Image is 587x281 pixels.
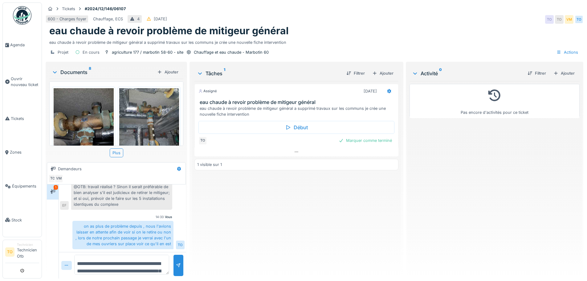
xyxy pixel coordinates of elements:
div: Tâches [197,70,341,77]
div: TO [545,15,554,24]
a: Ouvrir nouveau ticket [3,62,42,102]
div: Ajouter [155,68,181,76]
div: 14:33 [156,215,164,219]
div: [DATE] [364,88,377,94]
strong: #2024/12/146/06107 [82,6,128,12]
span: Stock [11,217,39,223]
div: on as plus de problème depuis , nous l'avions laisser en attente afin de voir si on le retire ou ... [72,221,173,250]
h3: eau chaude à revoir problème de mitigeur général [200,99,395,105]
sup: 8 [89,68,91,76]
div: Demandeurs [58,166,82,172]
a: Équipements [3,169,42,203]
span: Agenda [10,42,39,48]
img: Badge_color-CXgf-gQk.svg [13,6,31,25]
div: VM [55,174,63,183]
img: 9p7nj5gnxfkl0s8ev1wi46w4jdq5 [119,88,179,168]
div: Filtrer [525,69,548,77]
li: TO [5,247,14,257]
span: Équipements [12,183,39,189]
div: Ajouter [370,69,396,77]
div: Pas encore d'activités pour ce ticket [414,87,576,115]
div: 1 [54,185,58,190]
a: TO TechnicienTechnicien Otb [5,242,39,263]
div: Actions [554,48,581,57]
span: Tickets [11,116,39,122]
div: 4 [137,16,140,22]
div: eau chaude à revoir problème de mitigeur général a supprimé travaux sur les communs je crée une n... [200,105,395,117]
sup: 1 [224,70,225,77]
li: Technicien Otb [17,242,39,262]
div: TO [575,15,583,24]
sup: 0 [439,70,442,77]
img: qrsc3ifcxujtxndnfos574s2o20q [54,88,114,168]
div: Documents [52,68,155,76]
span: Ouvrir nouveau ticket [11,76,39,88]
div: Chauffage, ECS [93,16,123,22]
div: eau chaude à revoir problème de mitigeur général a supprimé travaux sur les communs je crée une n... [49,37,580,45]
div: VM [565,15,573,24]
div: Technicien [17,242,39,247]
div: Marquer comme terminé [336,136,394,145]
div: Assigné [198,89,217,94]
h1: eau chaude à revoir problème de mitigeur général [49,25,289,37]
a: Stock [3,203,42,237]
div: TO [48,174,57,183]
span: Zones [10,149,39,155]
div: @OTB: travail réalisé ? Sinon il serait préférable de bien analyser s'il est judicieux de retirer... [71,181,172,210]
div: Vous [165,215,172,219]
div: [DATE] [154,16,167,22]
div: Tickets [62,6,75,12]
div: Projet [58,49,68,55]
a: Agenda [3,28,42,62]
div: Ajouter [551,69,577,77]
div: Activité [412,70,523,77]
div: agriculture 177 / marbotin 58-60 - site [112,49,183,55]
a: Tickets [3,102,42,136]
div: EF [60,201,69,210]
div: 600 - Charges foyer [48,16,86,22]
div: En cours [83,49,100,55]
div: Chauffage et eau chaude - Marbotin 60 [194,49,269,55]
div: Début [198,121,394,134]
div: Plus [110,148,123,157]
div: TO [198,136,207,145]
a: Zones [3,135,42,169]
div: 1 visible sur 1 [197,162,222,167]
div: Filtrer [344,69,367,77]
div: TO [176,241,185,249]
div: TO [555,15,564,24]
